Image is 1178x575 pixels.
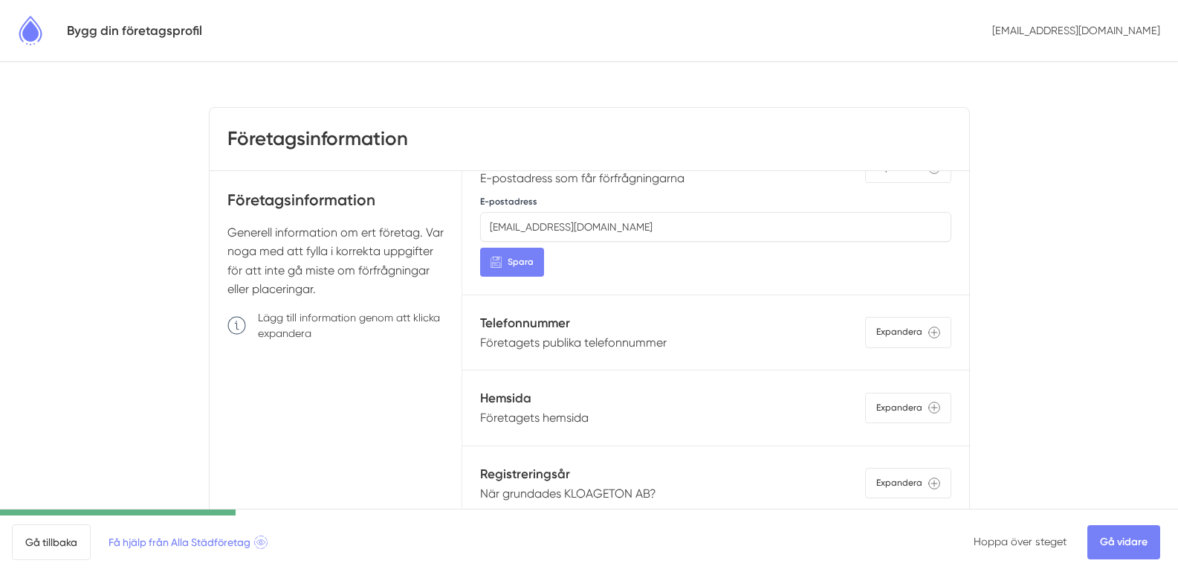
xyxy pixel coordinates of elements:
p: Företagets publika telefonnummer [480,333,667,352]
h3: Företagsinformation [227,126,408,152]
p: Företagets hemsida [480,408,589,427]
span: Få hjälp från Alla Städföretag [109,534,268,550]
p: E-postadress som får förfrågningarna [480,169,685,187]
button: Spara [480,248,544,277]
p: När grundades KLOAGETON AB? [480,484,656,503]
a: Gå vidare [1087,525,1160,559]
a: Gå tillbaka [12,524,91,560]
a: Hoppa över steget [974,536,1067,547]
p: [EMAIL_ADDRESS][DOMAIN_NAME] [986,17,1166,44]
div: Expandera [865,468,951,498]
h5: Registreringsår [480,464,656,484]
p: Generell information om ert företag. Var noga med att fylla i korrekta uppgifter för att inte gå ... [227,223,444,299]
input: E-postadress [480,212,951,242]
div: Expandera [865,317,951,347]
div: Expandera [865,393,951,423]
label: E-postadress [480,196,537,208]
h5: Telefonnummer [480,313,667,333]
h5: Bygg din företagsprofil [67,21,202,41]
span: Spara [508,255,534,269]
h4: Företagsinformation [227,189,444,222]
h5: Hemsida [480,388,589,408]
img: Alla Städföretag [12,12,49,49]
p: Lägg till information genom att klicka expandera [258,310,444,340]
